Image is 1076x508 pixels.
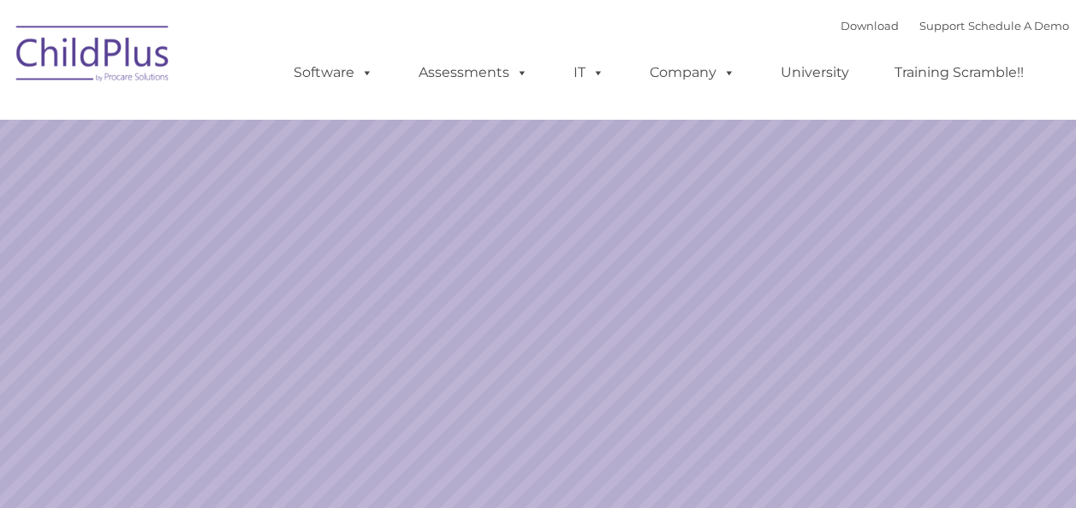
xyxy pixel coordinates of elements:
[556,56,621,90] a: IT
[8,14,179,99] img: ChildPlus by Procare Solutions
[401,56,545,90] a: Assessments
[968,19,1069,32] a: Schedule A Demo
[841,19,1069,32] font: |
[633,56,752,90] a: Company
[877,56,1041,90] a: Training Scramble!!
[764,56,866,90] a: University
[841,19,899,32] a: Download
[919,19,965,32] a: Support
[276,56,390,90] a: Software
